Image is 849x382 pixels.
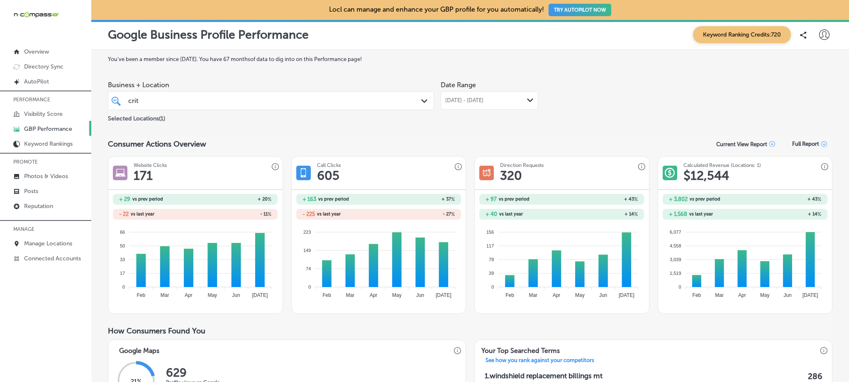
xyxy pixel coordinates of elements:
span: vs last year [689,212,713,216]
h3: Direction Requests [500,162,544,168]
tspan: 6,077 [670,229,681,234]
span: % [268,196,271,202]
span: % [268,211,271,217]
tspan: May [575,292,585,298]
tspan: 33 [120,257,125,262]
tspan: 66 [120,229,125,234]
span: % [634,211,638,217]
tspan: [DATE] [436,292,451,298]
h2: - 22 [119,211,129,217]
span: % [451,211,455,217]
tspan: 74 [306,266,311,271]
h3: Call Clicks [317,162,341,168]
tspan: 78 [489,257,494,262]
p: See how you rank against your competitors [479,357,601,366]
tspan: Feb [505,292,514,298]
span: Business + Location [108,81,434,89]
tspan: May [208,292,217,298]
p: Directory Sync [24,63,63,70]
p: Visibility Score [24,110,63,118]
tspan: 50 [120,243,125,248]
span: % [817,211,821,217]
span: vs prev period [318,197,349,201]
img: 660ab0bf-5cc7-4cb8-ba1c-48b5ae0f18e60NCTV_CLogo_TV_Black_-500x88.png [13,11,59,19]
tspan: 223 [303,229,311,234]
tspan: 149 [303,248,311,253]
label: 286 [808,372,822,381]
tspan: Feb [692,292,701,298]
tspan: Mar [715,292,724,298]
tspan: 117 [486,243,494,248]
span: [DATE] - [DATE] [445,97,483,104]
tspan: 4,558 [670,243,681,248]
p: 1. windshield replacement billings mt [485,372,603,381]
tspan: 0 [122,284,125,289]
p: Reputation [24,203,53,210]
span: vs prev period [132,197,163,201]
h1: 605 [317,168,339,183]
h2: + 20 [195,196,272,202]
button: TRY AUTOPILOT NOW [549,4,611,16]
tspan: Jun [232,292,240,298]
h2: + 3,802 [669,196,688,202]
tspan: 1,519 [670,271,681,276]
span: Consumer Actions Overview [108,140,206,149]
p: Photos & Videos [24,173,68,180]
h1: $ 12,544 [683,168,729,183]
tspan: 156 [486,229,494,234]
p: Posts [24,188,38,195]
h3: Website Clicks [134,162,167,168]
h3: Calculated Revenue (Locations: 1) [683,162,761,168]
h2: + 14 [562,211,638,217]
tspan: 3,039 [670,257,681,262]
tspan: 0 [308,284,311,289]
tspan: [DATE] [802,292,818,298]
tspan: Feb [137,292,146,298]
h2: 629 [166,366,232,380]
p: Google Business Profile Performance [108,28,309,42]
label: You've been a member since [DATE] . You have 67 months of data to dig into on this Performance page! [108,56,832,62]
span: vs prev period [499,197,529,201]
span: % [817,196,821,202]
label: Date Range [441,81,476,89]
span: vs last year [317,212,341,216]
h2: - 27 [378,211,455,217]
h2: + 29 [119,196,130,202]
h2: + 37 [378,196,455,202]
h2: + 14 [745,211,821,217]
h1: 320 [500,168,522,183]
tspan: Mar [161,292,169,298]
p: Current View Report [716,141,767,147]
h2: + 43 [745,196,821,202]
tspan: Apr [553,292,561,298]
p: Manage Locations [24,240,72,247]
tspan: 17 [120,271,125,276]
span: % [634,196,638,202]
tspan: 0 [491,284,494,289]
p: Keyword Rankings [24,140,73,147]
h2: - 225 [303,211,315,217]
h3: Google Maps [112,340,166,357]
tspan: May [392,292,402,298]
tspan: 0 [678,284,681,289]
tspan: Mar [346,292,354,298]
h1: 171 [134,168,153,183]
p: AutoPilot [24,78,49,85]
tspan: May [760,292,769,298]
h2: + 1,568 [669,211,687,217]
h3: Your Top Searched Terms [475,340,566,357]
span: Keyword Ranking Credits: 720 [693,26,791,43]
span: vs prev period [690,197,720,201]
tspan: 39 [489,271,494,276]
tspan: Jun [783,292,791,298]
tspan: Mar [529,292,538,298]
span: vs last year [131,212,154,216]
p: Overview [24,48,49,55]
h2: + 97 [485,196,497,202]
tspan: Jun [599,292,607,298]
tspan: [DATE] [252,292,268,298]
tspan: [DATE] [619,292,634,298]
tspan: Jun [416,292,424,298]
span: Full Report [792,141,819,147]
span: vs last year [499,212,523,216]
